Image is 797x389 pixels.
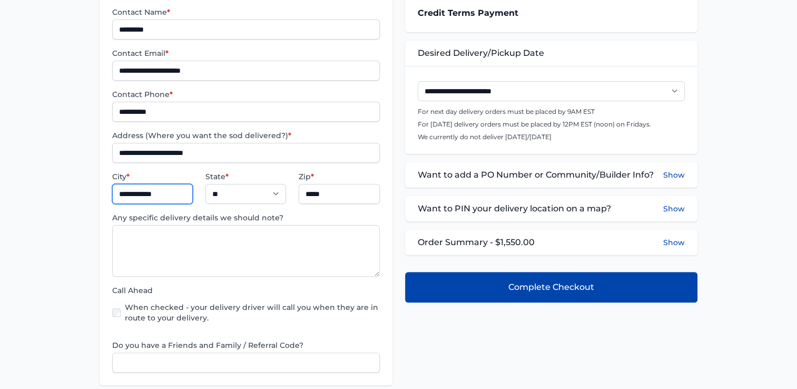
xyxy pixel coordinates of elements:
label: Contact Name [112,7,379,17]
label: Call Ahead [112,285,379,296]
label: When checked - your delivery driver will call you when they are in route to your delivery. [125,302,379,323]
button: Show [663,202,685,215]
span: Complete Checkout [508,281,594,294]
span: Want to PIN your delivery location on a map? [418,202,611,215]
label: Contact Email [112,48,379,59]
span: Order Summary - $1,550.00 [418,236,535,249]
p: For next day delivery orders must be placed by 9AM EST [418,108,685,116]
p: For [DATE] delivery orders must be placed by 12PM EST (noon) on Fridays. [418,120,685,129]
label: Any specific delivery details we should note? [112,212,379,223]
span: Want to add a PO Number or Community/Builder Info? [418,169,654,181]
p: We currently do not deliver [DATE]/[DATE] [418,133,685,141]
button: Complete Checkout [405,272,697,303]
label: City [112,171,193,182]
strong: Credit Terms Payment [418,8,518,18]
div: Desired Delivery/Pickup Date [405,41,697,66]
label: Address (Where you want the sod delivered?) [112,130,379,141]
button: Show [663,169,685,181]
button: Show [663,237,685,248]
label: Do you have a Friends and Family / Referral Code? [112,340,379,351]
label: Zip [299,171,379,182]
label: State [205,171,286,182]
label: Contact Phone [112,89,379,100]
